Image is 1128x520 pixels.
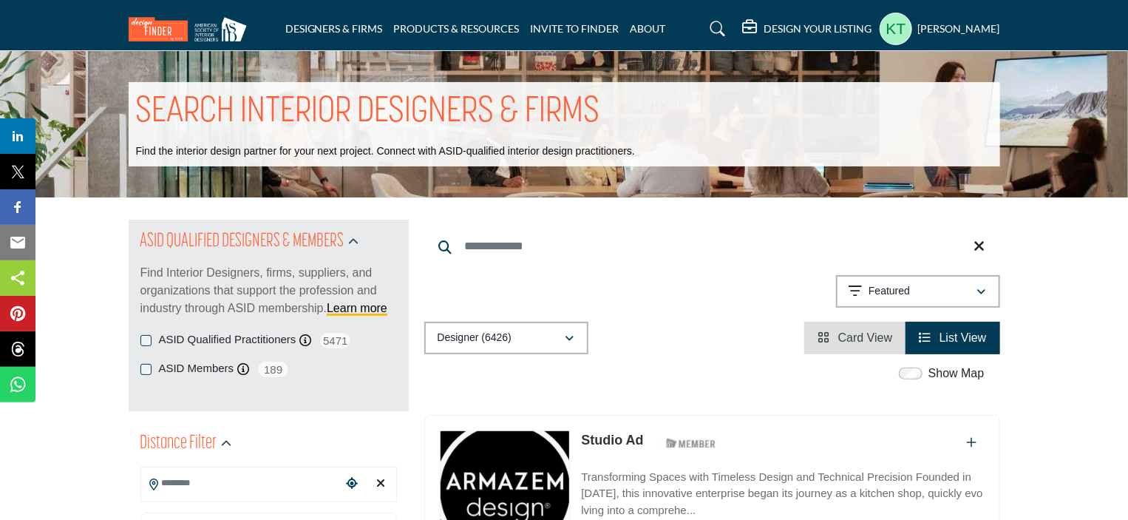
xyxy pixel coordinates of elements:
[918,21,1000,36] h5: [PERSON_NAME]
[764,22,872,36] h5: DESIGN YOUR LISTING
[256,360,290,379] span: 189
[159,331,296,348] label: ASID Qualified Practitioners
[285,22,383,35] a: DESIGNERS & FIRMS
[140,335,152,346] input: ASID Qualified Practitioners checkbox
[940,331,987,344] span: List View
[658,434,724,453] img: ASID Members Badge Icon
[919,331,986,344] a: View List
[140,264,397,317] p: Find Interior Designers, firms, suppliers, and organizations that support the profession and indu...
[804,322,906,354] li: Card View
[818,331,892,344] a: View Card
[743,20,872,38] div: DESIGN YOUR LISTING
[140,364,152,375] input: ASID Members checkbox
[631,22,666,35] a: ABOUT
[869,284,910,299] p: Featured
[581,430,643,450] p: Studio Ad
[327,302,387,314] a: Learn more
[140,430,217,457] h2: Distance Filter
[531,22,619,35] a: INVITE TO FINDER
[129,17,254,41] img: Site Logo
[319,331,352,350] span: 5471
[141,469,341,498] input: Search Location
[581,460,984,519] a: Transforming Spaces with Timeless Design and Technical Precision Founded in [DATE], this innovati...
[880,13,912,45] button: Show hide supplier dropdown
[424,229,1000,264] input: Search Keyword
[424,322,588,354] button: Designer (6426)
[696,17,735,41] a: Search
[438,331,512,345] p: Designer (6426)
[906,322,999,354] li: List View
[341,468,363,500] div: Choose your current location
[581,469,984,519] p: Transforming Spaces with Timeless Design and Technical Precision Founded in [DATE], this innovati...
[838,331,893,344] span: Card View
[928,365,985,382] label: Show Map
[136,90,600,135] h1: SEARCH INTERIOR DESIGNERS & FIRMS
[967,436,977,449] a: Add To List
[394,22,520,35] a: PRODUCTS & RESOURCES
[581,433,643,448] a: Studio Ad
[370,468,393,500] div: Clear search location
[140,229,344,255] h2: ASID QUALIFIED DESIGNERS & MEMBERS
[159,360,234,377] label: ASID Members
[136,144,635,159] p: Find the interior design partner for your next project. Connect with ASID-qualified interior desi...
[836,275,1000,308] button: Featured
